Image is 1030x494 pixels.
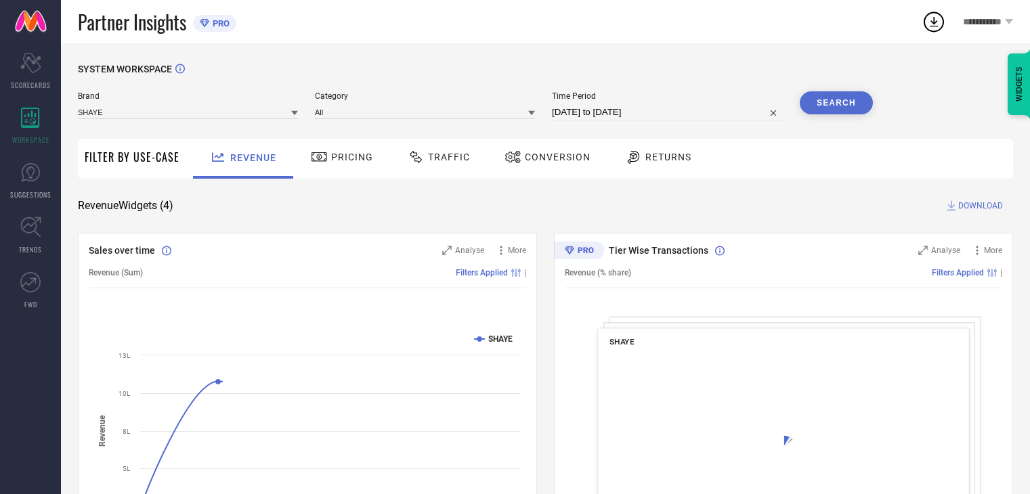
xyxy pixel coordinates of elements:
[456,268,508,277] span: Filters Applied
[1000,268,1002,277] span: |
[525,152,591,162] span: Conversion
[455,246,484,255] span: Analyse
[331,152,373,162] span: Pricing
[565,268,631,277] span: Revenue (% share)
[609,245,708,256] span: Tier Wise Transactions
[609,337,635,346] span: SHAYE
[89,245,155,256] span: Sales over time
[931,246,960,255] span: Analyse
[922,9,946,34] div: Open download list
[123,428,131,435] text: 8L
[984,246,1002,255] span: More
[508,246,526,255] span: More
[78,64,172,74] span: SYSTEM WORKSPACE
[85,149,179,165] span: Filter By Use-Case
[10,189,51,200] span: SUGGESTIONS
[524,268,526,277] span: |
[488,334,513,344] text: SHAYE
[11,80,51,90] span: SCORECARDS
[918,246,928,255] svg: Zoom
[119,390,131,397] text: 10L
[98,414,107,446] tspan: Revenue
[78,199,173,212] span: Revenue Widgets ( 4 )
[554,242,604,262] div: Premium
[230,152,276,163] span: Revenue
[78,8,186,36] span: Partner Insights
[19,244,42,254] span: TRENDS
[552,104,783,120] input: Select time period
[12,135,49,145] span: WORKSPACE
[932,268,984,277] span: Filters Applied
[78,91,298,101] span: Brand
[442,246,452,255] svg: Zoom
[123,465,131,472] text: 5L
[645,152,691,162] span: Returns
[89,268,143,277] span: Revenue (Sum)
[209,18,230,28] span: PRO
[315,91,535,101] span: Category
[119,352,131,359] text: 13L
[800,91,873,114] button: Search
[428,152,470,162] span: Traffic
[958,199,1003,212] span: DOWNLOAD
[552,91,783,101] span: Time Period
[24,299,37,309] span: FWD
